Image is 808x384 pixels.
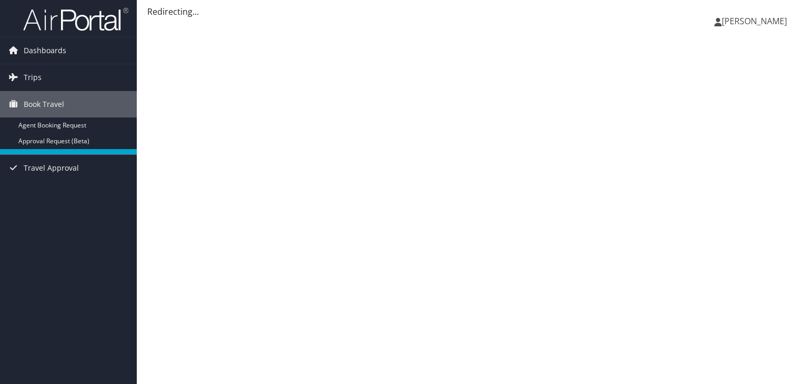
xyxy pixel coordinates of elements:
a: [PERSON_NAME] [714,5,797,37]
span: Travel Approval [24,155,79,181]
div: Redirecting... [147,5,797,18]
span: [PERSON_NAME] [722,15,787,27]
span: Book Travel [24,91,64,117]
span: Dashboards [24,37,66,64]
img: airportal-logo.png [23,7,128,32]
span: Trips [24,64,42,91]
